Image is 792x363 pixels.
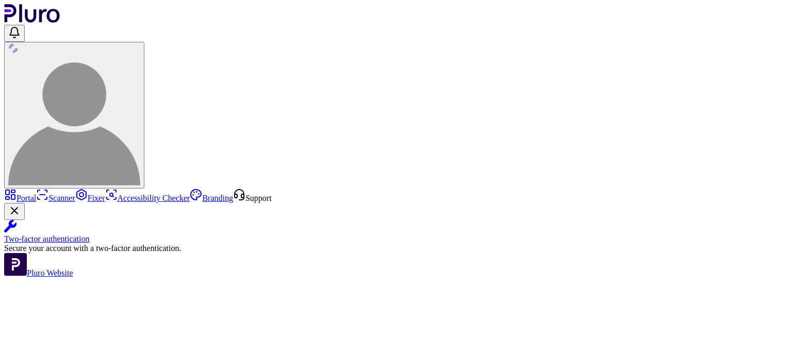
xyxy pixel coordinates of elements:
a: Accessibility Checker [105,194,190,202]
a: Scanner [36,194,75,202]
div: Secure your account with a two-factor authentication. [4,244,788,253]
a: Fixer [75,194,105,202]
a: Open Pluro Website [4,269,73,277]
button: User avatar [4,42,144,188]
a: Open Support screen [233,194,272,202]
button: Close Two-factor authentication notification [4,203,25,220]
div: Two-factor authentication [4,234,788,244]
img: User avatar [8,53,140,185]
a: Logo [4,15,60,24]
a: Branding [190,194,233,202]
button: Open notifications, you have undefined new notifications [4,25,25,42]
a: Portal [4,194,36,202]
a: Two-factor authentication [4,220,788,244]
aside: Sidebar menu [4,188,788,278]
